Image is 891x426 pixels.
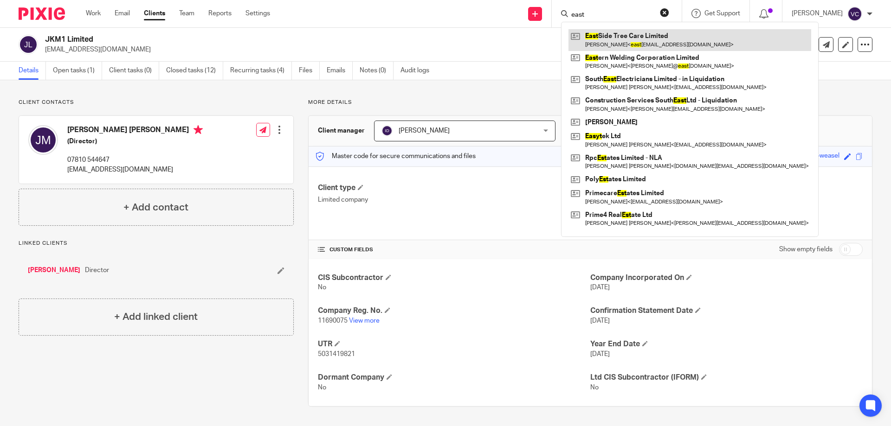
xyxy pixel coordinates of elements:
img: svg%3E [28,125,58,155]
h4: [PERSON_NAME] [PERSON_NAME] [67,125,203,137]
h4: Ltd CIS Subcontractor (IFORM) [590,373,863,382]
span: No [318,284,326,291]
a: Emails [327,62,353,80]
h2: JKM1 Limited [45,35,606,45]
h4: Confirmation Statement Date [590,306,863,316]
h4: + Add contact [123,200,188,215]
img: Pixie [19,7,65,20]
input: Search [570,11,654,19]
a: Client tasks (0) [109,62,159,80]
img: svg%3E [847,6,862,21]
a: Work [86,9,101,18]
h4: Company Reg. No. [318,306,590,316]
p: [EMAIL_ADDRESS][DOMAIN_NAME] [67,165,203,174]
a: [PERSON_NAME] [28,266,80,275]
span: Get Support [704,10,740,17]
p: 07810 544647 [67,155,203,165]
span: 11690075 [318,318,348,324]
span: [PERSON_NAME] [399,127,450,134]
a: Email [115,9,130,18]
span: [DATE] [590,351,610,357]
p: Linked clients [19,240,294,247]
h4: Year End Date [590,339,863,349]
img: svg%3E [381,125,393,136]
h5: (Director) [67,137,203,146]
h4: UTR [318,339,590,349]
p: [EMAIL_ADDRESS][DOMAIN_NAME] [45,45,746,54]
span: [DATE] [590,284,610,291]
p: Client contacts [19,99,294,106]
a: View more [349,318,380,324]
a: Team [179,9,194,18]
span: 5031419821 [318,351,355,357]
a: Notes (0) [360,62,394,80]
a: Reports [208,9,232,18]
p: More details [308,99,872,106]
h4: Client type [318,183,590,193]
a: Audit logs [400,62,436,80]
span: No [318,384,326,391]
img: svg%3E [19,35,38,54]
a: Closed tasks (12) [166,62,223,80]
span: No [590,384,599,391]
h4: + Add linked client [114,310,198,324]
h4: CUSTOM FIELDS [318,246,590,254]
label: Show empty fields [779,245,833,254]
h4: CIS Subcontractor [318,273,590,283]
h4: Company Incorporated On [590,273,863,283]
p: Master code for secure communications and files [316,152,476,161]
h3: Client manager [318,126,365,135]
p: [PERSON_NAME] [792,9,843,18]
a: Recurring tasks (4) [230,62,292,80]
span: [DATE] [590,318,610,324]
i: Primary [194,125,203,134]
a: Settings [245,9,270,18]
a: Clients [144,9,165,18]
h4: Dormant Company [318,373,590,382]
a: Files [299,62,320,80]
button: Clear [660,8,669,17]
a: Open tasks (1) [53,62,102,80]
p: Limited company [318,195,590,204]
span: Director [85,266,109,275]
a: Details [19,62,46,80]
